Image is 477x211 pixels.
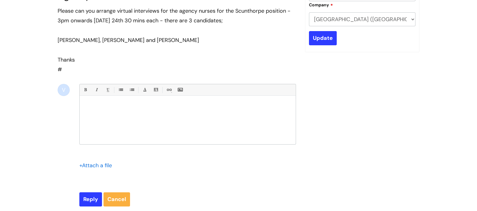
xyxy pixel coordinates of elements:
div: Please can you arrange virtual interviews for the agency nurses for the Scunthorpe position - 3pm... [58,6,296,26]
div: V [58,84,70,96]
span: + [79,162,82,169]
div: Thanks [58,55,296,65]
a: Font Color [141,86,148,94]
label: Company [309,2,333,8]
a: Underline(Ctrl-U) [104,86,111,94]
a: Back Color [152,86,160,94]
input: Update [309,31,337,45]
div: # [58,6,296,75]
a: Insert Image... [176,86,184,94]
a: Cancel [103,192,130,206]
a: Link [165,86,173,94]
div: [PERSON_NAME], [PERSON_NAME] and [PERSON_NAME] [58,35,296,45]
div: Attach a file [79,161,116,170]
a: Italic (Ctrl-I) [93,86,100,94]
a: • Unordered List (Ctrl-Shift-7) [117,86,124,94]
a: 1. Ordered List (Ctrl-Shift-8) [128,86,135,94]
input: Reply [79,192,102,206]
a: Bold (Ctrl-B) [81,86,89,94]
